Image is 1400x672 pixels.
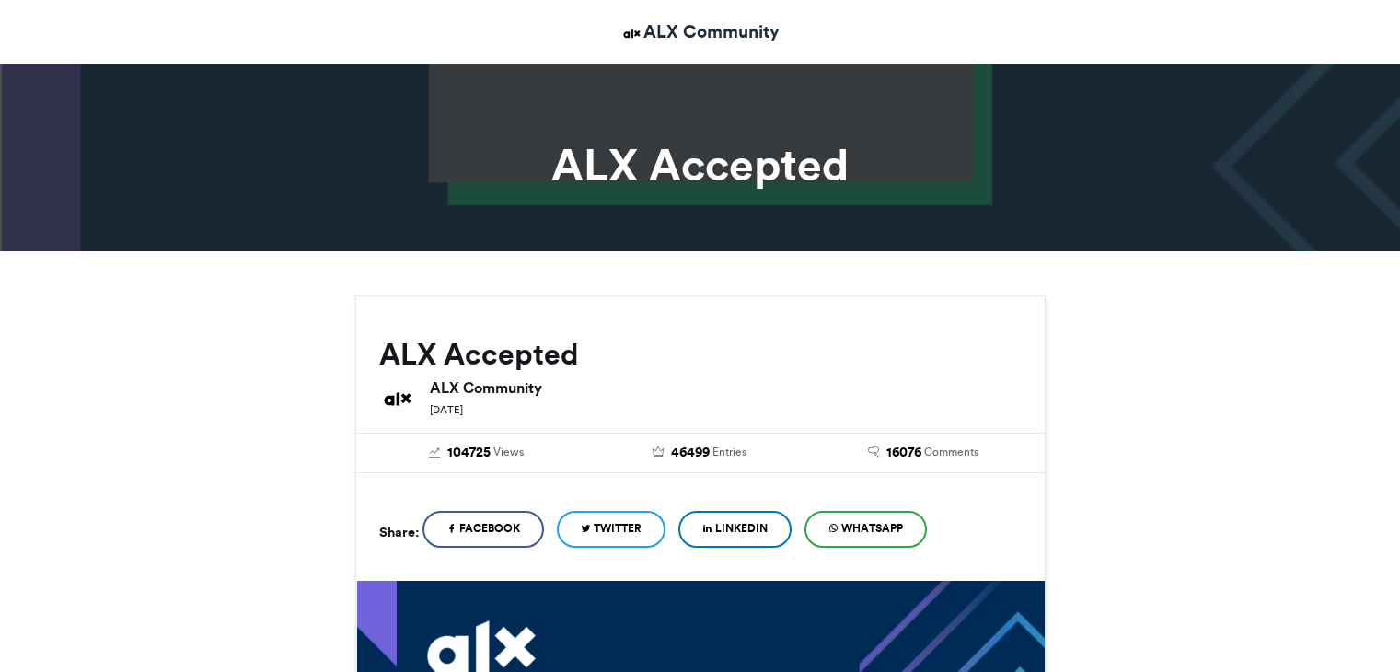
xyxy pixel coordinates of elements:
[557,511,665,548] a: Twitter
[712,444,746,460] span: Entries
[841,520,903,537] span: WhatsApp
[190,143,1211,187] h1: ALX Accepted
[594,520,642,537] span: Twitter
[804,511,927,548] a: WhatsApp
[430,403,463,416] small: [DATE]
[430,380,1022,395] h6: ALX Community
[678,511,792,548] a: LinkedIn
[379,443,575,463] a: 104725 Views
[671,443,710,463] span: 46499
[886,443,921,463] span: 16076
[459,520,520,537] span: Facebook
[620,22,643,45] img: ALX Community
[379,380,416,417] img: ALX Community
[379,520,419,544] h5: Share:
[379,338,1022,371] h2: ALX Accepted
[447,443,491,463] span: 104725
[620,18,780,45] a: ALX Community
[715,520,768,537] span: LinkedIn
[493,444,524,460] span: Views
[924,444,978,460] span: Comments
[602,443,798,463] a: 46499 Entries
[422,511,544,548] a: Facebook
[826,443,1022,463] a: 16076 Comments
